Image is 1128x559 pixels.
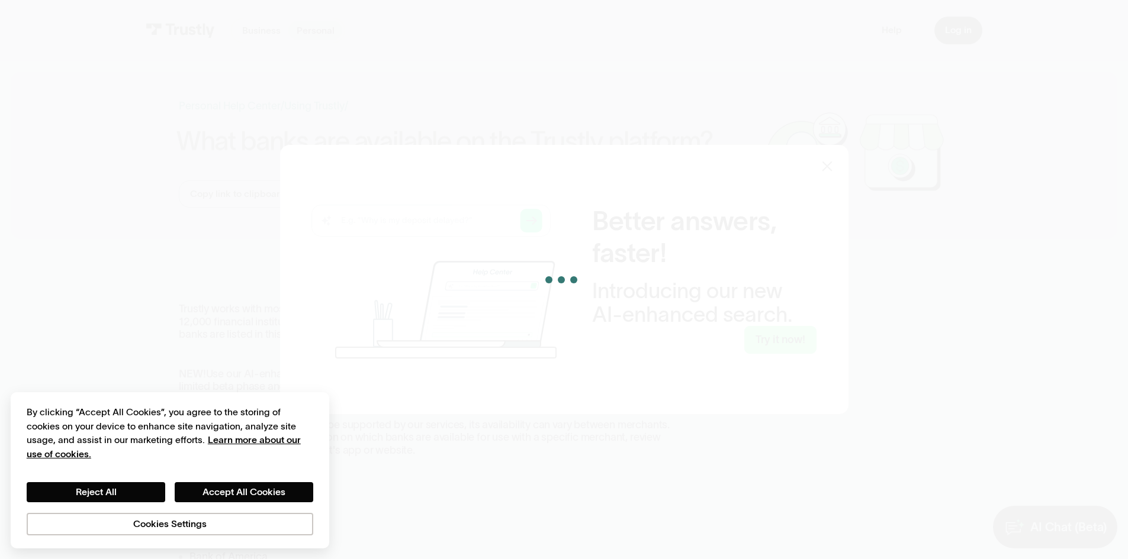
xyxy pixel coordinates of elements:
div: Privacy [27,405,313,535]
div: Cookie banner [11,392,329,548]
div: By clicking “Accept All Cookies”, you agree to the storing of cookies on your device to enhance s... [27,405,313,461]
button: Accept All Cookies [175,482,313,502]
button: Cookies Settings [27,513,313,535]
button: Reject All [27,482,165,502]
